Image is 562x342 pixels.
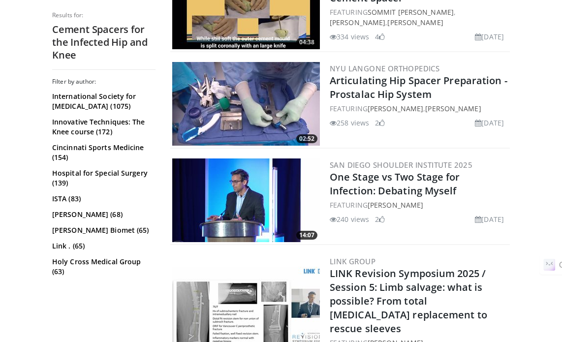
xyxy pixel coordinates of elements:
li: [DATE] [475,118,504,128]
li: 2 [375,214,385,224]
a: Link . (65) [52,241,153,251]
a: International Society for [MEDICAL_DATA] (1075) [52,92,153,111]
a: ISTA (83) [52,194,153,204]
li: 258 views [330,118,369,128]
li: [DATE] [475,214,504,224]
h3: Filter by author: [52,78,156,86]
li: 2 [375,118,385,128]
a: NYU Langone Orthopedics [330,63,439,73]
a: 02:52 [172,62,320,146]
a: Hospital for Special Surgery (139) [52,168,153,188]
span: 14:07 [296,231,317,240]
a: Articulating Hip Spacer Preparation - Prostalac Hip System [330,74,507,101]
a: One Stage vs Two Stage for Infection: Debating Myself [330,170,460,197]
p: Results for: [52,11,156,19]
span: 02:52 [296,134,317,143]
a: Holy Cross Medical Group (63) [52,257,153,277]
li: 4 [375,31,385,42]
a: [PERSON_NAME] [368,200,423,210]
a: [PERSON_NAME] [368,104,423,113]
a: Cincinnati Sports Medicine (154) [52,143,153,162]
li: 240 views [330,214,369,224]
li: [DATE] [475,31,504,42]
a: San Diego Shoulder Institute 2025 [330,160,472,170]
a: [PERSON_NAME] [387,18,443,27]
div: FEATURING , [330,103,508,114]
a: [PERSON_NAME] (68) [52,210,153,219]
a: 14:07 [172,158,320,242]
img: 26860771-d5b5-4a20-b289-a49310f3fda9.300x170_q85_crop-smart_upscale.jpg [172,158,320,242]
a: LINK Revision Symposium 2025 / Session 5: Limb salvage: what is possible? From total [MEDICAL_DAT... [330,267,487,335]
a: LINK Group [330,256,375,266]
div: FEATURING , , [330,7,508,28]
li: 334 views [330,31,369,42]
span: 04:38 [296,38,317,47]
img: 5a99cf53-09ed-426b-a1ff-b151c3658a56.300x170_q85_crop-smart_upscale.jpg [172,62,320,146]
a: sommit [PERSON_NAME] [368,7,454,17]
div: FEATURING [330,200,508,210]
h2: Cement Spacers for the Infected Hip and Knee [52,23,156,62]
a: [PERSON_NAME] [330,18,385,27]
a: [PERSON_NAME] [425,104,481,113]
a: [PERSON_NAME] Biomet (65) [52,225,153,235]
a: Innovative Techniques: The Knee course (172) [52,117,153,137]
